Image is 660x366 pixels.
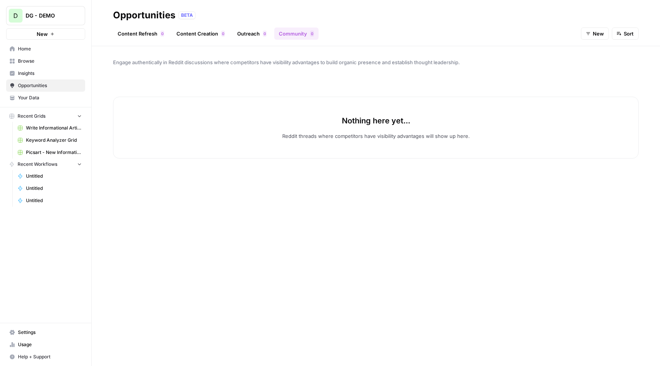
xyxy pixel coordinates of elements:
[178,11,196,19] div: BETA
[113,9,175,21] div: Opportunities
[18,329,82,336] span: Settings
[26,197,82,204] span: Untitled
[18,341,82,348] span: Usage
[26,125,82,131] span: Write Informational Article
[6,6,85,25] button: Workspace: DG - DEMO
[26,173,82,180] span: Untitled
[6,55,85,67] a: Browse
[6,159,85,170] button: Recent Workflows
[14,182,85,194] a: Untitled
[6,79,85,92] a: Opportunities
[6,110,85,122] button: Recent Grids
[18,70,82,77] span: Insights
[6,338,85,351] a: Usage
[26,137,82,144] span: Keyword Analyzer Grid
[18,161,57,168] span: Recent Workflows
[222,31,224,37] span: 0
[18,353,82,360] span: Help + Support
[612,28,639,40] button: Sort
[14,134,85,146] a: Keyword Analyzer Grid
[342,115,410,126] p: Nothing here yet...
[113,28,169,40] a: Content Refresh0
[624,30,634,37] span: Sort
[581,28,609,40] button: New
[18,94,82,101] span: Your Data
[161,31,163,37] span: 0
[18,45,82,52] span: Home
[6,351,85,363] button: Help + Support
[6,67,85,79] a: Insights
[221,31,225,37] div: 0
[282,132,470,140] p: Reddit threads where competitors have visibility advantages will show up here.
[14,146,85,159] a: Picsart - New Informational Article
[14,170,85,182] a: Untitled
[14,194,85,207] a: Untitled
[264,31,266,37] span: 0
[274,28,319,40] a: Community0
[14,122,85,134] a: Write Informational Article
[6,28,85,40] button: New
[26,12,72,19] span: DG - DEMO
[310,31,314,37] div: 0
[26,149,82,156] span: Picsart - New Informational Article
[113,58,639,66] span: Engage authentically in Reddit discussions where competitors have visibility advantages to build ...
[233,28,271,40] a: Outreach0
[13,11,18,20] span: D
[6,43,85,55] a: Home
[311,31,313,37] span: 0
[172,28,230,40] a: Content Creation0
[18,82,82,89] span: Opportunities
[593,30,604,37] span: New
[26,185,82,192] span: Untitled
[18,113,45,120] span: Recent Grids
[37,30,48,38] span: New
[6,92,85,104] a: Your Data
[18,58,82,65] span: Browse
[6,326,85,338] a: Settings
[160,31,164,37] div: 0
